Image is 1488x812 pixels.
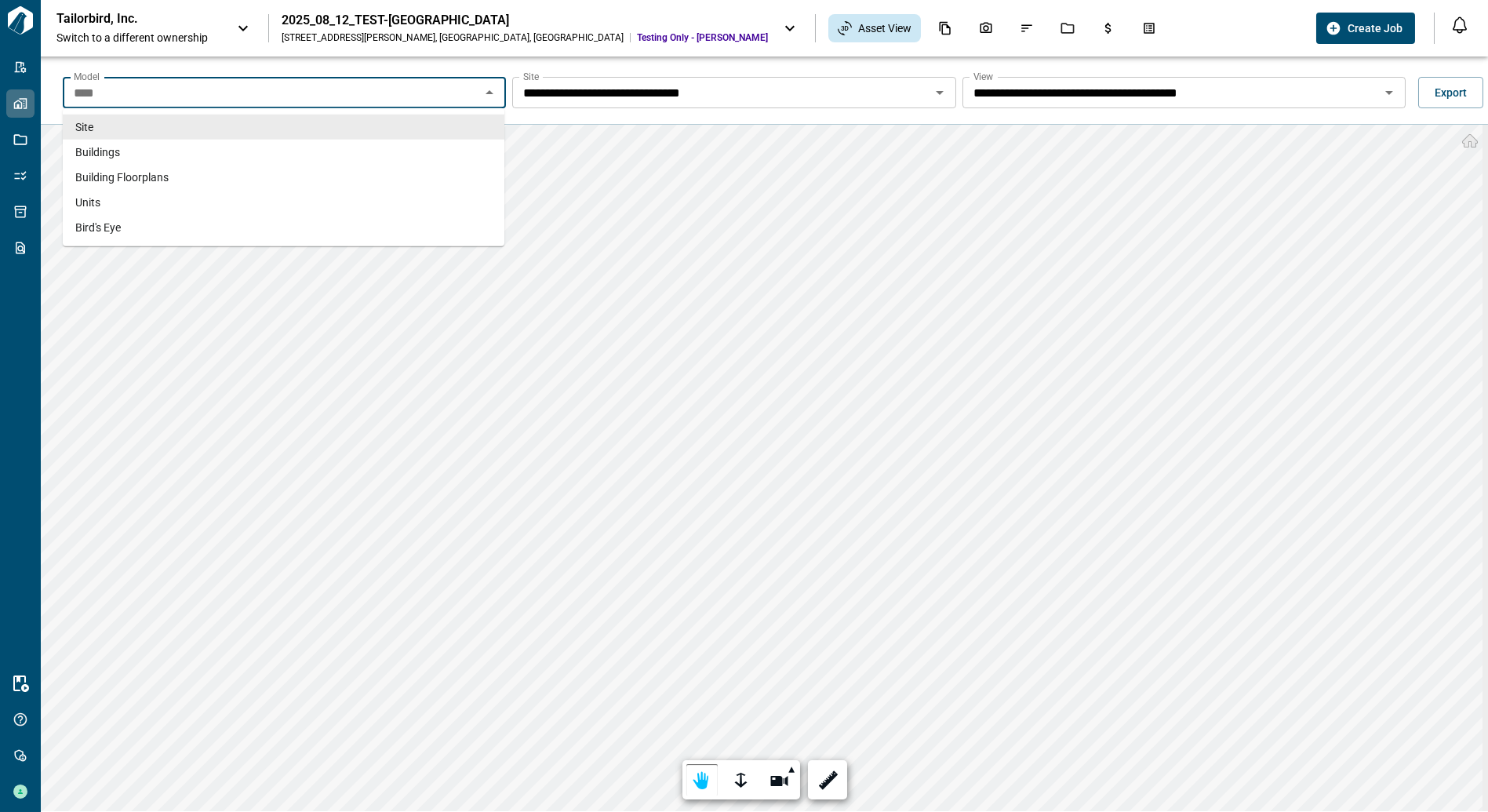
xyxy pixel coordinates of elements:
span: Bird's Eye [75,220,121,235]
span: Asset View [858,20,911,36]
div: Issues & Info [1010,15,1043,42]
span: Buildings [75,144,120,160]
span: Building Floorplans [75,169,169,185]
span: Switch to a different ownership [56,30,221,46]
span: Testing Only - [PERSON_NAME] [637,31,768,44]
span: Export [1435,85,1467,100]
div: [STREET_ADDRESS][PERSON_NAME] , [GEOGRAPHIC_DATA] , [GEOGRAPHIC_DATA] [282,31,624,44]
span: Site [75,119,93,135]
button: Close [478,82,500,104]
button: Export [1418,77,1483,108]
div: 2025_08_12_TEST-[GEOGRAPHIC_DATA] [282,13,768,28]
div: Jobs [1051,15,1084,42]
button: Open [929,82,951,104]
button: Open [1378,82,1400,104]
span: Units [75,195,100,210]
p: Tailorbird, Inc. [56,11,198,27]
label: Model [74,70,100,83]
span: Create Job [1348,20,1403,36]
div: Documents [929,15,962,42]
div: Budgets [1092,15,1125,42]
button: Create Job [1316,13,1415,44]
div: Asset View [828,14,921,42]
button: Open notification feed [1447,13,1472,38]
div: Takeoff Center [1133,15,1166,42]
label: View [973,70,994,83]
label: Site [523,70,539,83]
div: Photos [970,15,1002,42]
